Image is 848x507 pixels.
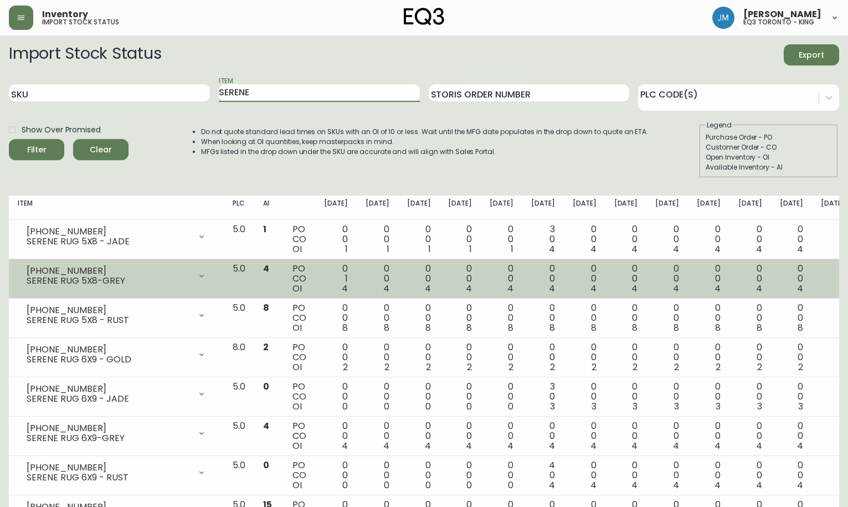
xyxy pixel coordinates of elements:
div: 0 0 [490,382,513,412]
th: PLC [224,196,254,220]
span: [PERSON_NAME] [743,10,821,19]
span: 4 [263,419,269,432]
span: 2 [426,361,431,373]
span: 3 [550,400,555,413]
td: 5.0 [224,456,254,495]
div: 0 0 [738,382,762,412]
span: 4 [839,243,845,255]
th: [DATE] [522,196,564,220]
div: 0 0 [738,460,762,490]
div: 0 0 [821,303,845,333]
span: 4 [673,282,679,295]
div: 0 0 [821,421,845,451]
span: 8 [263,301,269,314]
div: 0 0 [780,264,804,294]
span: 3 [716,400,721,413]
span: 2 [633,361,638,373]
div: 0 0 [324,421,348,451]
div: 0 0 [324,460,348,490]
th: AI [254,196,284,220]
th: [DATE] [481,196,522,220]
span: 8 [342,321,348,334]
td: 5.0 [224,220,254,259]
span: 2 [343,361,348,373]
div: [PHONE_NUMBER]SERENE RUG 5X8 - JADE [18,224,215,249]
span: 4 [715,282,721,295]
div: 0 0 [614,303,638,333]
span: 4 [797,479,803,491]
span: 0 [425,479,431,491]
div: SERENE RUG 6X9 - GOLD [27,355,191,365]
div: 0 0 [448,224,472,254]
span: 8 [757,321,762,334]
div: [PHONE_NUMBER]SERENE RUG 5X8 - RUST [18,303,215,327]
div: 0 0 [821,460,845,490]
div: [PHONE_NUMBER] [27,345,191,355]
span: 2 [467,361,472,373]
span: 8 [508,321,513,334]
span: 4 [839,439,845,452]
div: 0 0 [573,264,597,294]
div: SERENE RUG 6X9 - JADE [27,394,191,404]
legend: Legend [706,120,733,130]
span: 4 [797,243,803,255]
div: Purchase Order - PO [706,132,832,142]
div: 0 0 [531,303,555,333]
span: 4 [466,282,472,295]
span: 3 [798,400,803,413]
span: 4 [590,243,597,255]
span: 1 [263,223,266,235]
div: 0 0 [490,303,513,333]
div: 0 0 [490,224,513,254]
div: 0 0 [531,421,555,451]
div: PO CO [292,303,306,333]
span: Export [793,48,830,62]
span: 2 [798,361,803,373]
span: 4 [839,282,845,295]
span: 0 [466,479,472,491]
span: 4 [797,439,803,452]
div: 0 0 [324,224,348,254]
div: 0 0 [614,264,638,294]
div: PO CO [292,264,306,294]
span: 4 [263,262,269,275]
span: 4 [342,439,348,452]
div: 0 0 [573,303,597,333]
span: 4 [631,479,638,491]
span: 4 [756,282,762,295]
span: 4 [549,479,555,491]
div: [PHONE_NUMBER] [27,305,191,315]
div: 3 0 [531,382,555,412]
span: 2 [384,361,389,373]
th: [DATE] [315,196,357,220]
div: 0 0 [614,224,638,254]
span: 0 [466,400,472,413]
div: 0 0 [697,460,721,490]
div: [PHONE_NUMBER] [27,423,191,433]
span: 4 [425,282,431,295]
div: 0 0 [821,342,845,372]
span: 4 [715,479,721,491]
div: 0 0 [448,460,472,490]
span: 4 [673,439,679,452]
div: 0 0 [407,224,431,254]
span: 0 [508,400,513,413]
div: [PHONE_NUMBER]SERENE RUG 6X9 - JADE [18,382,215,406]
div: 0 0 [573,224,597,254]
div: Our Pi Stacking shelves can grow with you, your storage needs, and your stamp of square footage. ... [33,65,153,109]
span: 3 [633,400,638,413]
span: 1 [345,243,348,255]
span: 8 [674,321,679,334]
div: 0 0 [490,460,513,490]
button: Filter [9,139,64,160]
span: 4 [383,282,389,295]
div: Available Inventory - AI [706,162,832,172]
div: 0 0 [780,303,804,333]
span: OI [292,282,302,295]
div: Customer Order - CO [706,142,832,152]
div: 0 0 [407,421,431,451]
span: 8 [549,321,555,334]
div: 0 1 [324,264,348,294]
span: 0 [263,459,269,472]
div: 0 0 [655,460,679,490]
